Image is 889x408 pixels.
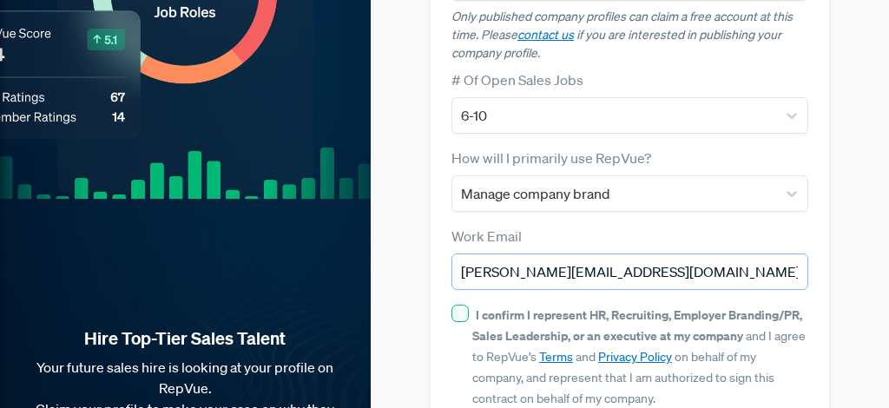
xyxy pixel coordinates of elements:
[517,27,574,43] a: contact us
[472,307,806,406] span: and I agree to RepVue’s and on behalf of my company, and represent that I am authorized to sign t...
[598,349,672,365] a: Privacy Policy
[451,8,808,63] p: Only published company profiles can claim a free account at this time. Please if you are interest...
[451,253,808,290] input: Email
[451,226,522,247] label: Work Email
[472,306,802,344] strong: I confirm I represent HR, Recruiting, Employer Branding/PR, Sales Leadership, or an executive at ...
[539,349,573,365] a: Terms
[451,148,651,168] label: How will I primarily use RepVue?
[28,327,343,350] strong: Hire Top-Tier Sales Talent
[451,69,583,90] label: # Of Open Sales Jobs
